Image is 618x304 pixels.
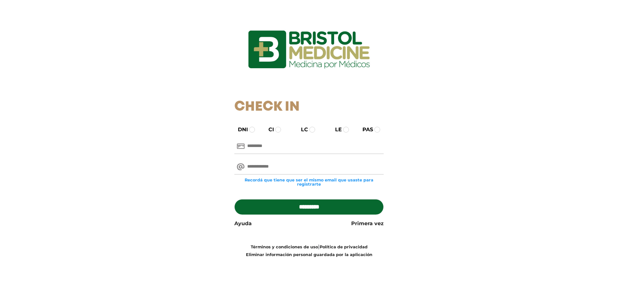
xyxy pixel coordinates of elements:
a: Primera vez [351,220,384,227]
label: PAS [357,126,373,134]
label: CI [263,126,274,134]
img: logo_ingresarbristol.jpg [222,8,396,91]
h1: Check In [234,99,384,115]
div: | [229,243,389,258]
a: Ayuda [234,220,252,227]
label: LC [295,126,308,134]
label: DNI [232,126,248,134]
a: Política de privacidad [320,244,368,249]
label: LE [329,126,342,134]
small: Recordá que tiene que ser el mismo email que usaste para registrarte [234,178,384,186]
a: Términos y condiciones de uso [251,244,318,249]
a: Eliminar información personal guardada por la aplicación [246,252,372,257]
